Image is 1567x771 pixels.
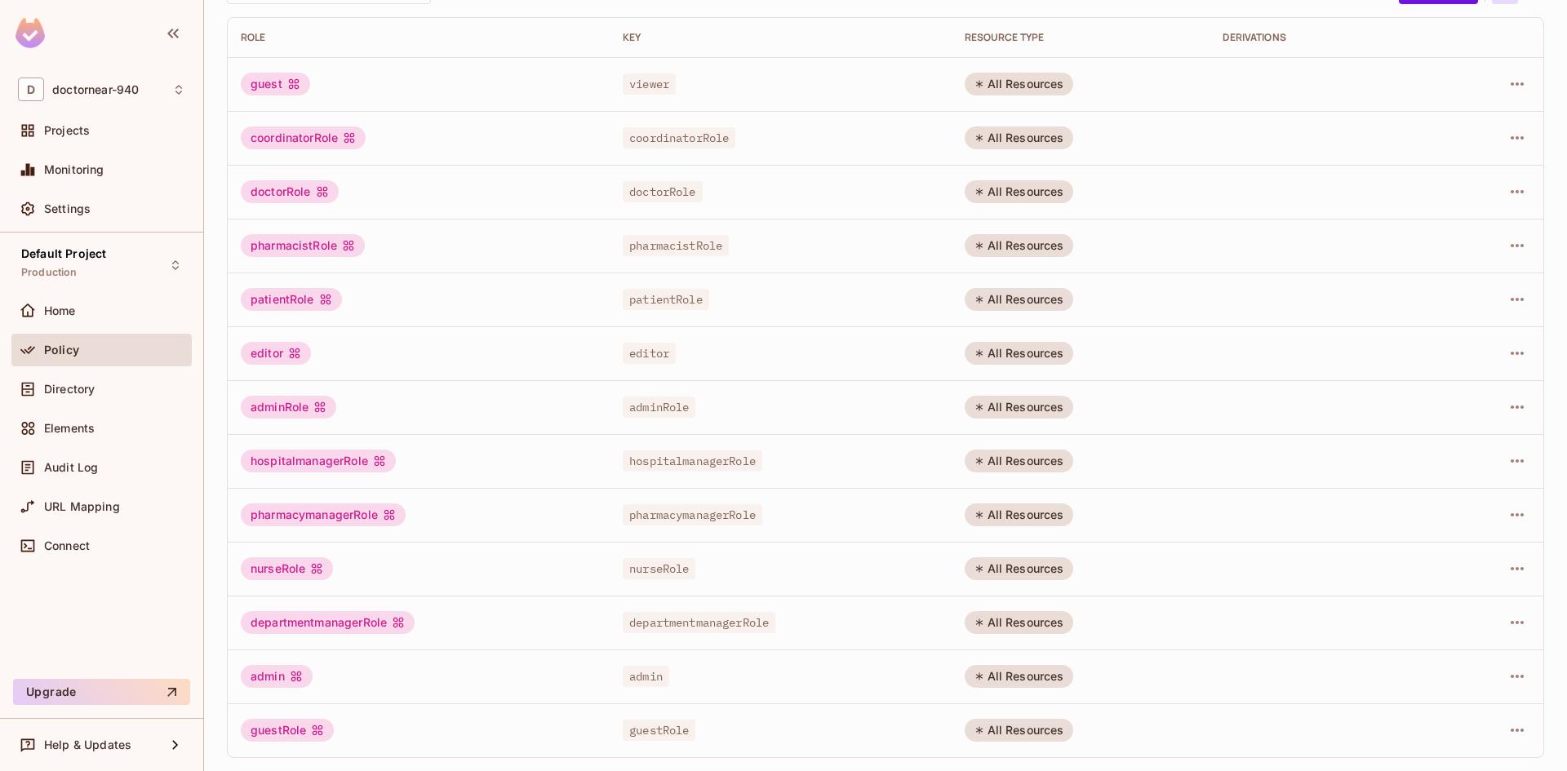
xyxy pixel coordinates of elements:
div: Derivations [1223,31,1430,44]
div: Role [241,31,597,44]
span: viewer [623,73,676,95]
span: Home [44,304,76,317]
div: pharmacymanagerRole [241,503,406,526]
span: URL Mapping [44,500,120,513]
div: All Resources [965,234,1074,257]
div: editor [241,342,311,365]
span: nurseRole [623,558,695,579]
div: All Resources [965,342,1074,365]
span: Monitoring [44,163,104,176]
span: doctorRole [623,181,703,202]
div: guestRole [241,719,334,742]
span: coordinatorRole [623,127,735,148]
div: patientRole [241,288,342,311]
span: D [18,78,44,101]
span: Connect [44,539,90,552]
span: Default Project [21,247,106,260]
span: departmentmanagerRole [623,612,775,633]
span: pharmacymanagerRole [623,504,762,525]
div: hospitalmanagerRole [241,450,396,472]
span: Elements [44,422,95,435]
div: All Resources [965,719,1074,742]
span: Audit Log [44,461,98,474]
div: coordinatorRole [241,126,366,149]
div: All Resources [965,396,1074,419]
div: All Resources [965,611,1074,634]
span: patientRole [623,289,709,310]
div: All Resources [965,665,1074,688]
span: editor [623,343,676,364]
span: Directory [44,383,95,396]
span: guestRole [623,720,695,741]
span: Workspace: doctornear-940 [52,83,139,96]
span: admin [623,666,669,687]
span: Projects [44,124,90,137]
span: Policy [44,343,79,357]
span: hospitalmanagerRole [623,450,762,472]
span: Help & Updates [44,738,131,751]
span: Settings [44,202,91,215]
div: doctorRole [241,180,339,203]
div: pharmacistRole [241,234,365,257]
div: admin [241,665,313,688]
div: All Resources [965,126,1074,149]
div: guest [241,73,310,95]
div: All Resources [965,180,1074,203]
div: adminRole [241,396,336,419]
span: Production [21,266,78,279]
div: All Resources [965,450,1074,472]
span: adminRole [623,397,695,418]
div: Key [623,31,938,44]
div: All Resources [965,288,1074,311]
img: SReyMgAAAABJRU5ErkJggg== [16,18,45,48]
div: RESOURCE TYPE [965,31,1197,44]
div: All Resources [965,503,1074,526]
div: nurseRole [241,557,333,580]
div: departmentmanagerRole [241,611,415,634]
span: pharmacistRole [623,235,729,256]
button: Upgrade [13,679,190,705]
div: All Resources [965,73,1074,95]
div: All Resources [965,557,1074,580]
